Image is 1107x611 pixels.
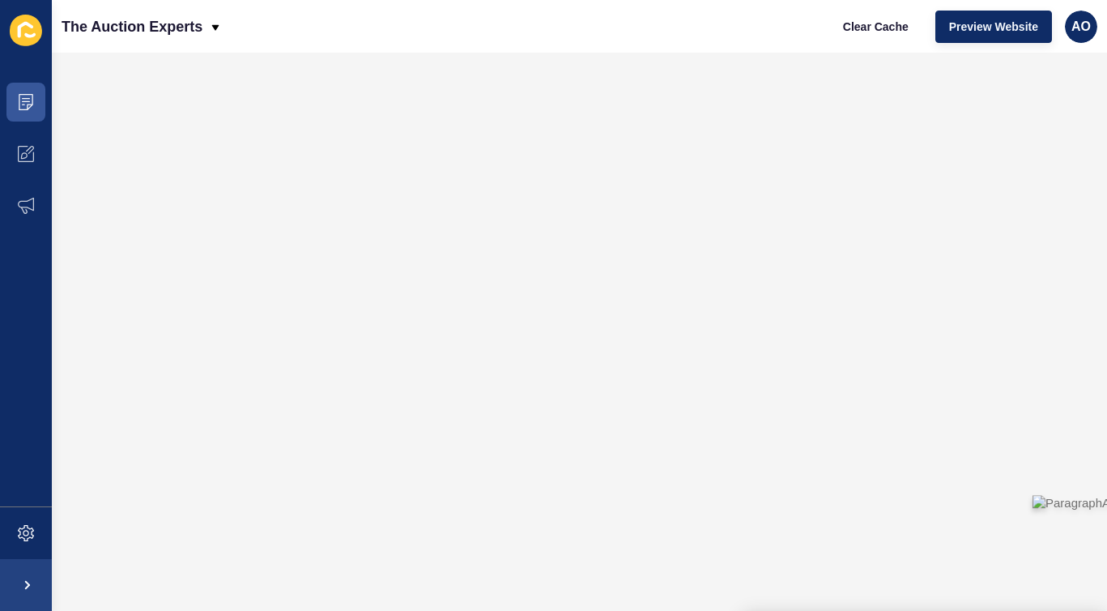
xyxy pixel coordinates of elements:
[829,11,922,43] button: Clear Cache
[62,6,202,47] p: The Auction Experts
[1071,19,1091,35] span: AO
[949,19,1038,35] span: Preview Website
[843,19,909,35] span: Clear Cache
[935,11,1052,43] button: Preview Website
